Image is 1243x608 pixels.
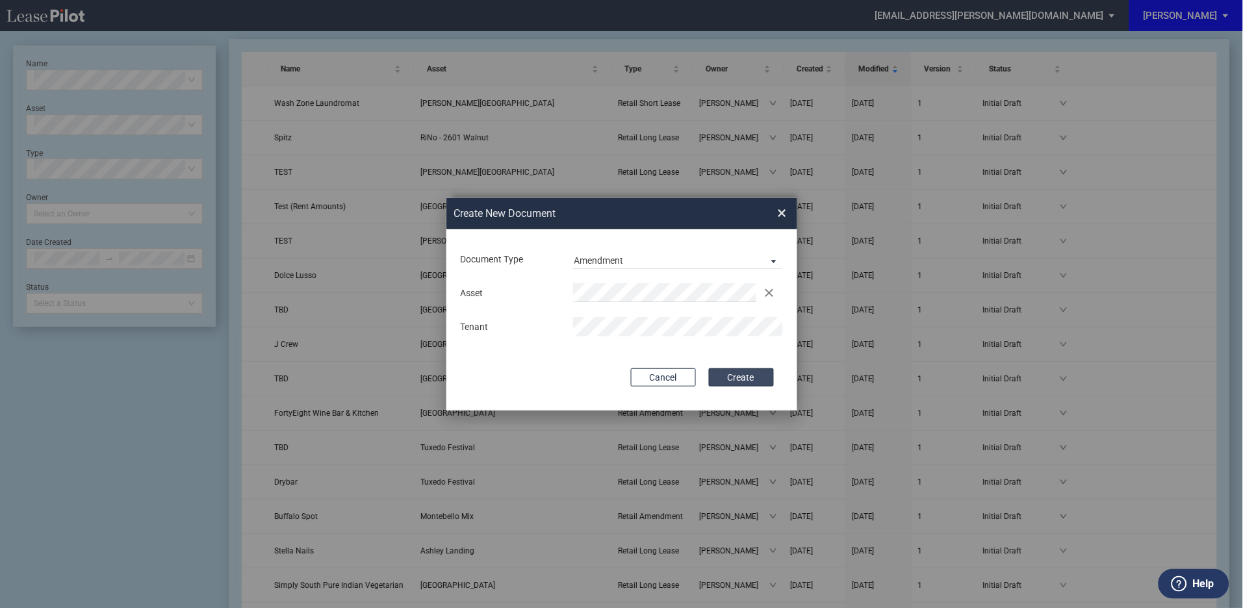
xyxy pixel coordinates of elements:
[574,255,624,266] div: Amendment
[453,253,565,266] div: Document Type
[778,203,787,223] span: ×
[1193,576,1214,592] label: Help
[446,198,797,411] md-dialog: Create New ...
[453,287,565,300] div: Asset
[453,321,565,334] div: Tenant
[709,368,774,386] button: Create
[573,249,783,269] md-select: Document Type: Amendment
[631,368,696,386] button: Cancel
[454,207,731,221] h2: Create New Document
